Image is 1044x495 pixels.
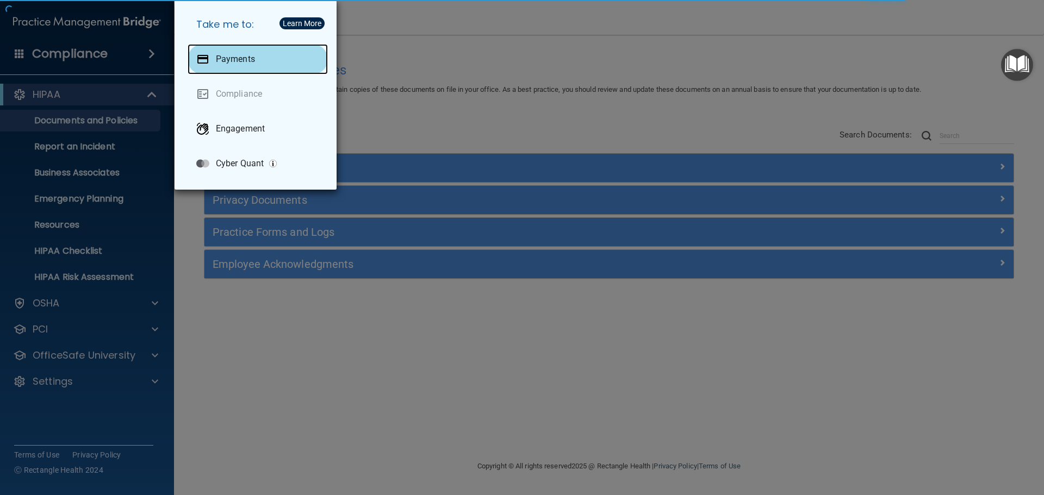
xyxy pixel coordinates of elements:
[188,44,328,74] a: Payments
[216,123,265,134] p: Engagement
[216,54,255,65] p: Payments
[188,79,328,109] a: Compliance
[188,9,328,40] h5: Take me to:
[216,158,264,169] p: Cyber Quant
[1001,49,1033,81] button: Open Resource Center
[283,20,321,27] div: Learn More
[188,114,328,144] a: Engagement
[279,17,325,29] button: Learn More
[188,148,328,179] a: Cyber Quant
